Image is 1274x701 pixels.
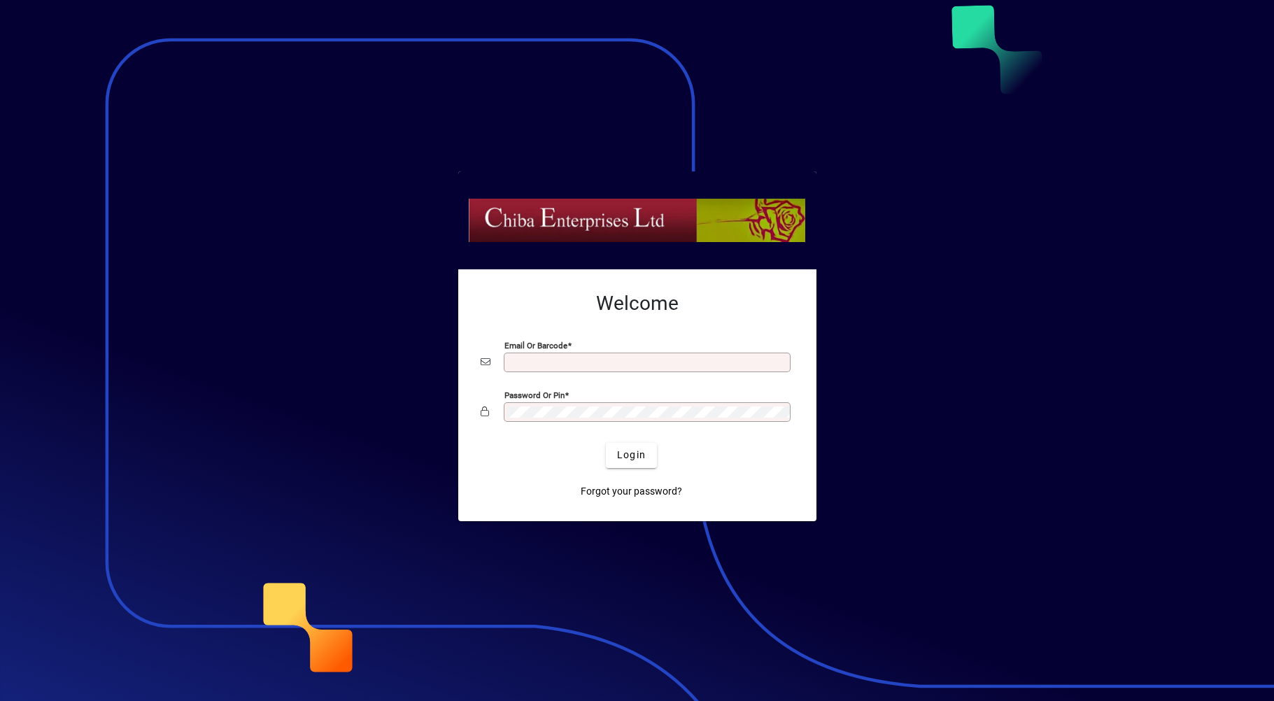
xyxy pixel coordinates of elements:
span: Login [617,448,646,462]
a: Forgot your password? [575,479,688,504]
span: Forgot your password? [581,484,682,499]
h2: Welcome [481,292,794,316]
mat-label: Password or Pin [504,390,565,399]
button: Login [606,443,657,468]
mat-label: Email or Barcode [504,340,567,350]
